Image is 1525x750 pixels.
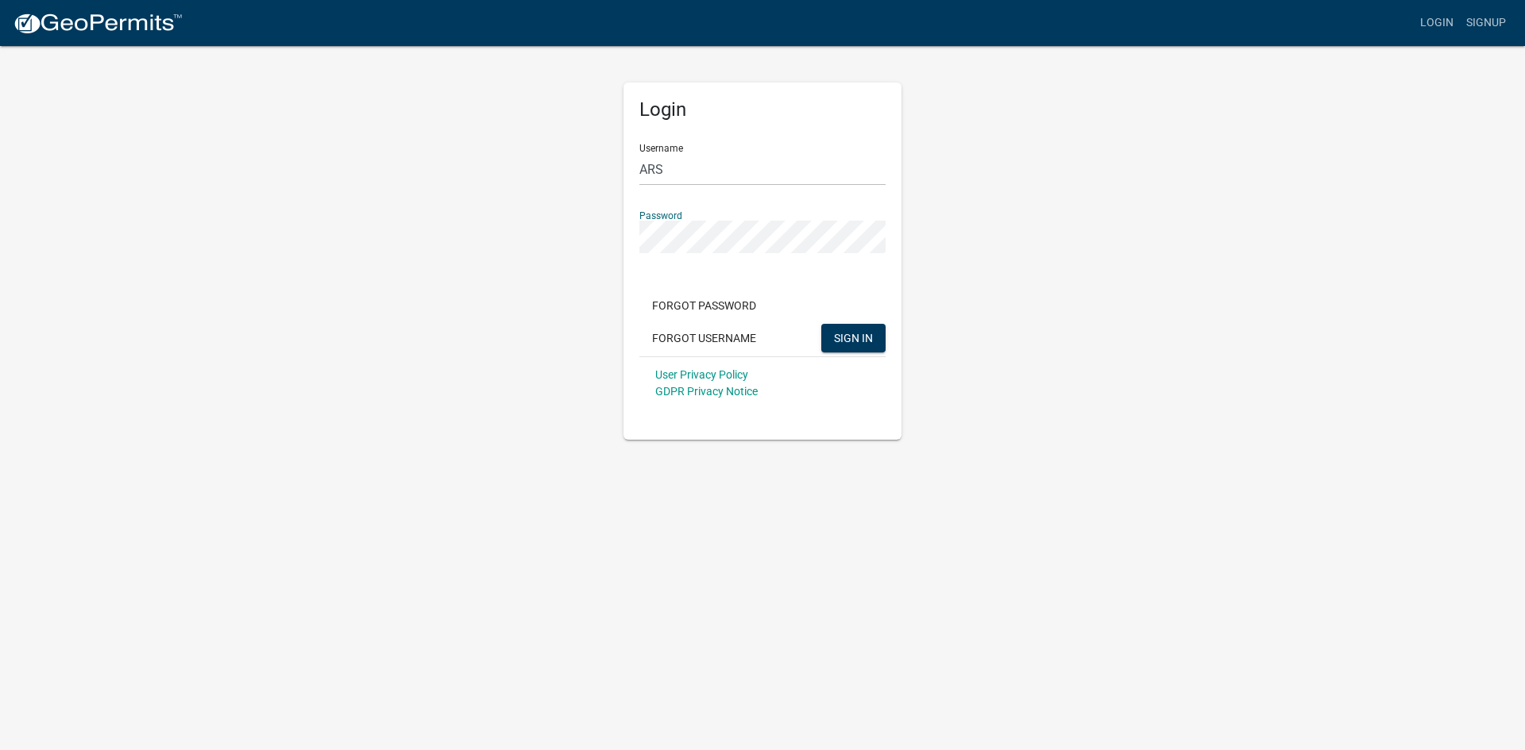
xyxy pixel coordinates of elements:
a: User Privacy Policy [655,368,748,381]
button: Forgot Password [639,291,769,320]
a: Signup [1460,8,1512,38]
button: SIGN IN [821,324,886,352]
span: SIGN IN [834,331,873,344]
a: GDPR Privacy Notice [655,385,758,398]
a: Login [1414,8,1460,38]
h5: Login [639,98,886,121]
button: Forgot Username [639,324,769,352]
